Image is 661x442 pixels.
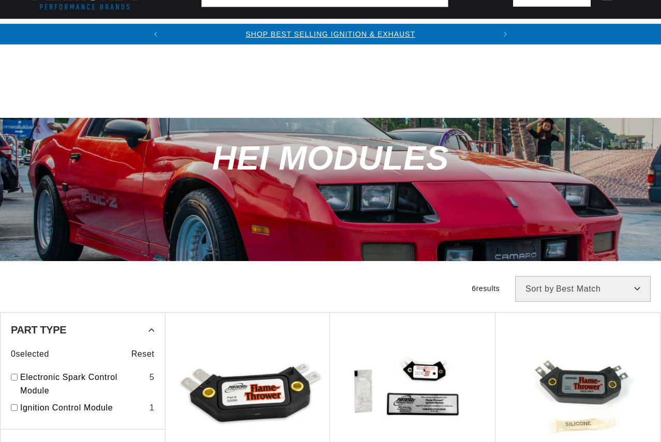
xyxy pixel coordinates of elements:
button: Translation missing: en.sections.announcements.next_announcement [495,24,516,44]
summary: Headers, Exhausts & Components [252,19,431,43]
summary: Ignition Conversions [26,19,138,43]
select: Sort by [515,276,651,302]
div: 1 [149,401,155,415]
span: Reset [131,347,155,361]
a: Ignition Control Module [20,401,145,415]
a: Electronic Spark Control Module [20,371,145,397]
span: Part Type [11,325,66,335]
div: Announcement [166,28,495,40]
summary: Battery Products [509,19,611,43]
a: SHOP BEST SELLING IGNITION & EXHAUST [246,30,415,38]
span: Sort by [525,285,554,293]
summary: Engine Swaps [431,19,509,43]
summary: Coils & Distributors [138,19,252,43]
span: 0 selected [11,347,49,361]
span: 6 results [472,284,500,293]
div: 1 of 2 [166,28,495,40]
span: HEI Modules [212,139,449,177]
div: 5 [149,371,155,384]
button: Translation missing: en.sections.announcements.previous_announcement [145,24,166,44]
